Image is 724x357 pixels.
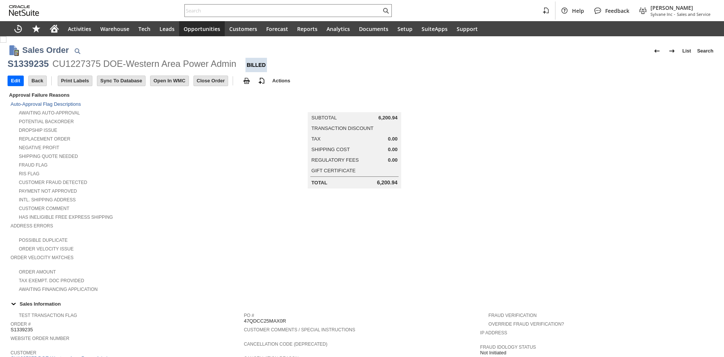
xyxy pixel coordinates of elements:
[388,136,397,142] span: 0.00
[480,330,507,335] a: IP Address
[393,21,417,36] a: Setup
[19,119,74,124] a: Potential Backorder
[308,100,401,112] caption: Summary
[179,21,225,36] a: Opportunities
[19,215,113,220] a: Has Ineligible Free Express Shipping
[14,24,23,33] svg: Recent Records
[417,21,452,36] a: SuiteApps
[266,25,288,32] span: Forecast
[194,76,228,86] input: Close Order
[63,21,96,36] a: Activities
[229,25,257,32] span: Customers
[185,6,381,15] input: Search
[184,25,220,32] span: Opportunities
[9,21,27,36] a: Recent Records
[311,180,327,185] a: Total
[19,171,40,176] a: RIS flag
[297,25,318,32] span: Reports
[422,25,448,32] span: SuiteApps
[8,299,716,309] td: Sales Information
[244,313,254,318] a: PO #
[97,76,145,86] input: Sync To Database
[19,110,80,116] a: Awaiting Auto-Approval
[244,318,286,324] span: 47QDCC25MAX0R
[11,350,36,355] a: Customer
[359,25,388,32] span: Documents
[19,246,74,252] a: Order Velocity Issue
[96,21,134,36] a: Warehouse
[19,154,78,159] a: Shipping Quote Needed
[138,25,150,32] span: Tech
[244,327,355,332] a: Customer Comments / Special Instructions
[457,25,478,32] span: Support
[488,313,537,318] a: Fraud Verification
[397,25,413,32] span: Setup
[452,21,482,36] a: Support
[11,321,31,327] a: Order #
[11,327,33,333] span: S1339235
[311,147,350,152] a: Shipping Cost
[155,21,179,36] a: Leads
[652,46,661,56] img: Previous
[257,76,266,85] img: add-record.svg
[311,136,321,142] a: Tax
[19,162,48,168] a: Fraud Flag
[11,223,53,229] a: Address Errors
[19,128,57,133] a: Dropship Issue
[11,336,69,341] a: Website Order Number
[19,189,77,194] a: Payment not approved
[19,180,87,185] a: Customer Fraud Detected
[377,179,398,186] span: 6,200.94
[480,350,506,356] span: Not Initiated
[354,21,393,36] a: Documents
[694,45,716,57] a: Search
[244,342,328,347] a: Cancellation Code (deprecated)
[134,21,155,36] a: Tech
[667,46,676,56] img: Next
[488,321,564,327] a: Override Fraud Verification?
[19,238,67,243] a: Possible Duplicate
[32,24,41,33] svg: Shortcuts
[8,299,713,309] div: Sales Information
[9,5,39,16] svg: logo
[480,345,536,350] a: Fraud Idology Status
[311,157,359,163] a: Regulatory Fees
[650,11,672,17] span: Sylvane Inc
[19,287,98,292] a: Awaiting Financing Application
[311,115,337,121] a: Subtotal
[674,11,675,17] span: -
[19,136,70,142] a: Replacement Order
[322,21,354,36] a: Analytics
[379,115,398,121] span: 6,200.94
[11,101,81,107] a: Auto-Approval Flag Descriptions
[11,255,74,260] a: Order Velocity Matches
[605,7,629,14] span: Feedback
[311,168,356,173] a: Gift Certificate
[19,206,69,211] a: Customer Comment
[19,269,56,275] a: Order Amount
[381,6,390,15] svg: Search
[245,58,267,72] div: Billed
[29,76,46,86] input: Back
[22,44,69,56] h1: Sales Order
[45,21,63,36] a: Home
[73,46,82,56] img: Quick Find
[327,25,350,32] span: Analytics
[388,157,397,163] span: 0.00
[52,58,236,70] div: CU1227375 DOE-Western Area Power Admin
[242,76,251,85] img: print.svg
[225,21,262,36] a: Customers
[50,24,59,33] svg: Home
[8,91,241,99] div: Approval Failure Reasons
[269,78,293,83] a: Actions
[572,7,584,14] span: Help
[19,145,59,150] a: Negative Profit
[311,125,374,131] a: Transaction Discount
[100,25,129,32] span: Warehouse
[27,21,45,36] div: Shortcuts
[68,25,91,32] span: Activities
[388,147,397,153] span: 0.00
[262,21,293,36] a: Forecast
[58,76,92,86] input: Print Labels
[8,58,49,70] div: S1339235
